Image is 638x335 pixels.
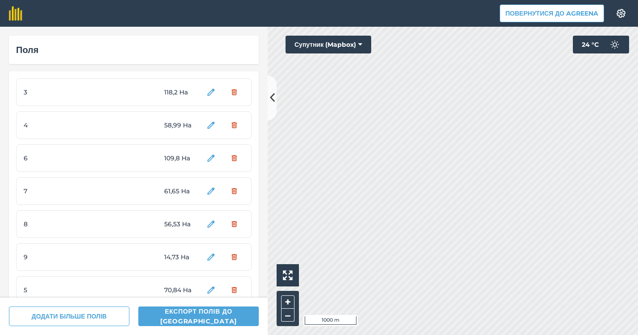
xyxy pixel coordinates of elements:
[164,153,198,163] span: 109,8 Ha
[164,219,198,229] span: 56,53 Ha
[24,153,91,163] span: 6
[24,219,91,229] span: 8
[164,252,198,262] span: 14,73 Ha
[164,120,198,130] span: 58,99 Ha
[16,43,252,57] div: Поля
[573,36,629,53] button: 24 °C
[164,87,198,97] span: 118,2 Ha
[164,186,198,196] span: 61,65 Ha
[281,295,294,309] button: +
[500,4,604,22] button: Повернутися до Agreena
[24,120,91,130] span: 4
[24,285,91,295] span: 5
[582,36,599,53] span: 24 ° C
[9,6,22,20] img: fieldmargin Логотип
[9,306,129,326] button: ДОДАТИ БІЛЬШЕ ПОЛІВ
[283,270,293,280] img: Four arrows, one pointing top left, one top right, one bottom right and the last bottom left
[616,9,626,18] img: A cog icon
[286,36,371,53] button: Супутник (Mapbox)
[24,186,91,196] span: 7
[281,309,294,322] button: –
[24,87,91,97] span: 3
[606,36,624,53] img: svg+xml;base64,PD94bWwgdmVyc2lvbj0iMS4wIiBlbmNvZGluZz0idXRmLTgiPz4KPCEtLSBHZW5lcmF0b3I6IEFkb2JlIE...
[164,285,198,295] span: 70,84 Ha
[138,306,259,326] button: Експорт полів до [GEOGRAPHIC_DATA]
[24,252,91,262] span: 9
